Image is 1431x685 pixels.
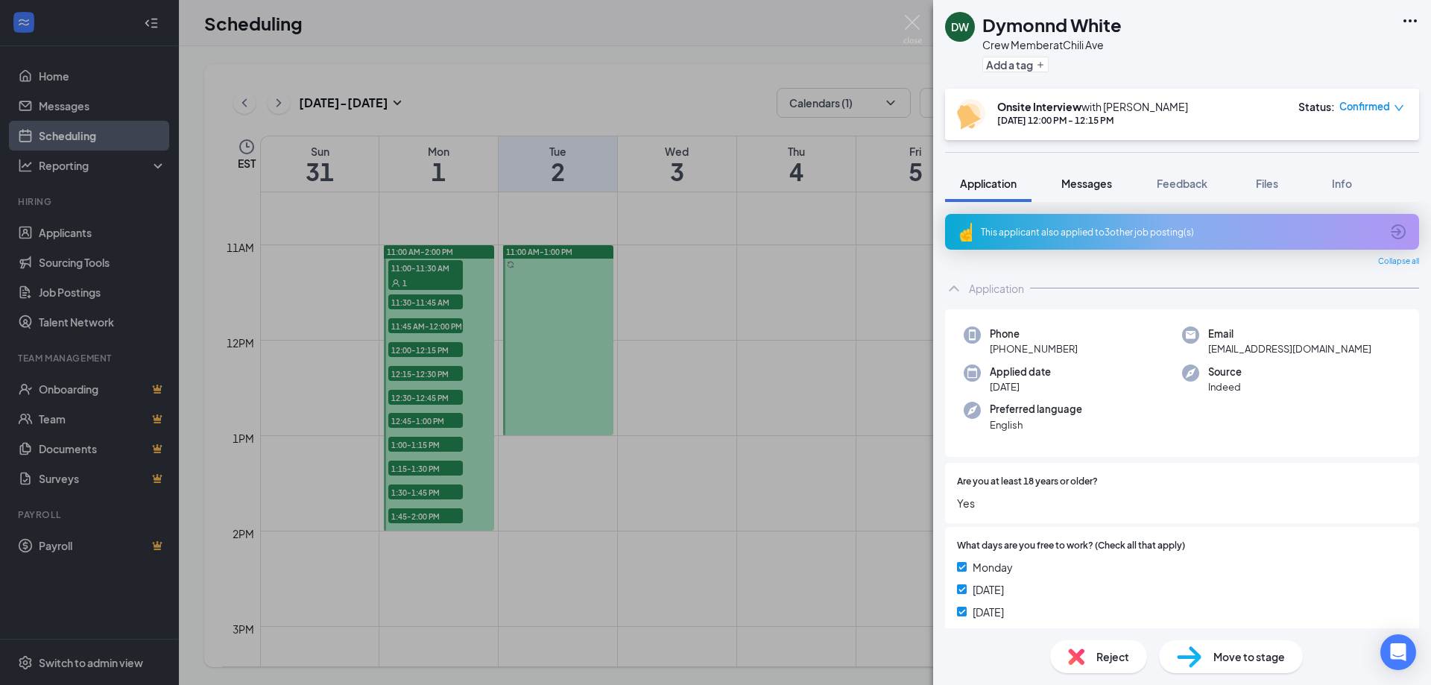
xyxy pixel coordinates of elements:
span: Feedback [1157,177,1207,190]
span: Preferred language [990,402,1082,417]
svg: ChevronUp [945,280,963,297]
svg: ArrowCircle [1389,223,1407,241]
span: down [1394,103,1404,113]
svg: Plus [1036,60,1045,69]
span: Applied date [990,364,1051,379]
div: Application [969,281,1024,296]
span: [DATE] [973,626,1004,643]
span: English [990,417,1082,432]
div: [DATE] 12:00 PM - 12:15 PM [997,114,1188,127]
span: Application [960,177,1017,190]
span: Messages [1061,177,1112,190]
div: Open Intercom Messenger [1380,634,1416,670]
span: Confirmed [1339,99,1390,114]
span: [DATE] [973,604,1004,620]
div: This applicant also applied to 3 other job posting(s) [981,226,1380,239]
div: with [PERSON_NAME] [997,99,1188,114]
span: Phone [990,326,1078,341]
span: [PHONE_NUMBER] [990,341,1078,356]
span: Yes [957,495,1407,511]
span: [EMAIL_ADDRESS][DOMAIN_NAME] [1208,341,1371,356]
span: [DATE] [973,581,1004,598]
span: [DATE] [990,379,1051,394]
span: Collapse all [1378,256,1419,268]
div: DW [951,19,969,34]
span: What days are you free to work? (Check all that apply) [957,539,1185,553]
button: PlusAdd a tag [982,57,1049,72]
span: Info [1332,177,1352,190]
span: Are you at least 18 years or older? [957,475,1098,489]
b: Onsite Interview [997,100,1081,113]
span: Move to stage [1213,648,1285,665]
span: Source [1208,364,1242,379]
h1: Dymonnd White [982,12,1122,37]
span: Monday [973,559,1013,575]
span: Email [1208,326,1371,341]
span: Reject [1096,648,1129,665]
span: Files [1256,177,1278,190]
svg: Ellipses [1401,12,1419,30]
span: Indeed [1208,379,1242,394]
div: Crew Member at Chili Ave [982,37,1122,52]
div: Status : [1298,99,1335,114]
